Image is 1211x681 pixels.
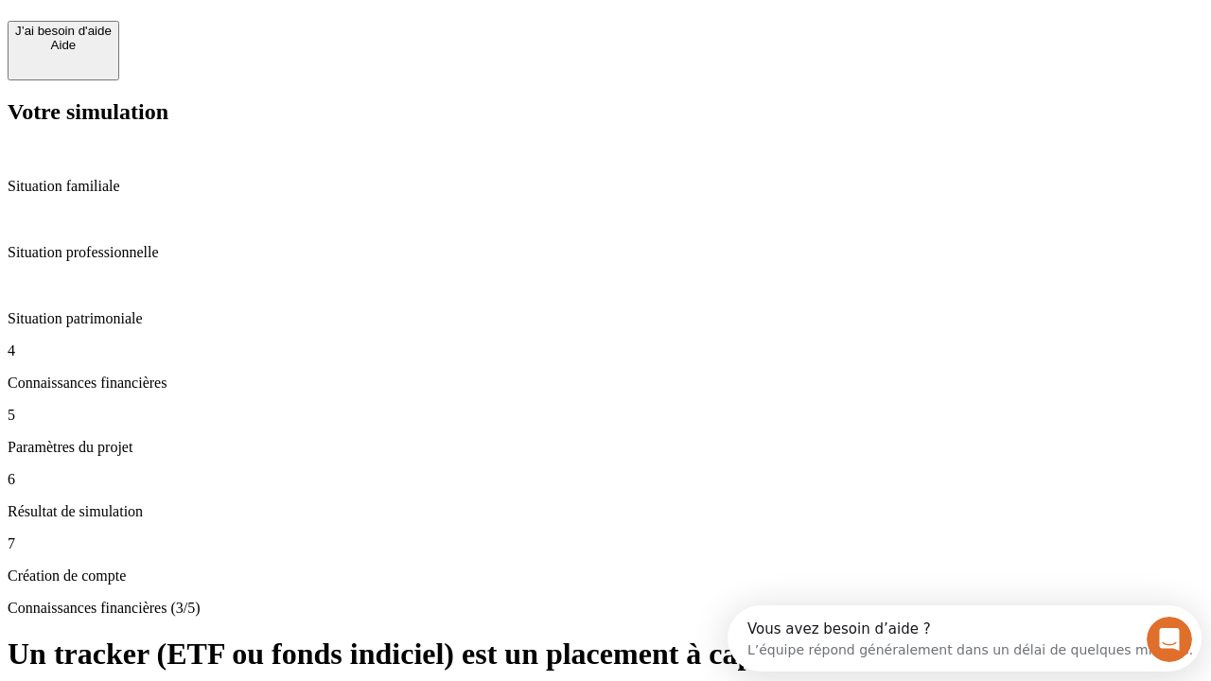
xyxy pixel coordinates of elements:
iframe: Intercom live chat discovery launcher [728,605,1202,672]
p: 6 [8,471,1203,488]
p: 4 [8,342,1203,359]
div: Aide [15,38,112,52]
h2: Votre simulation [8,99,1203,125]
p: Création de compte [8,567,1203,585]
p: Connaissances financières (3/5) [8,600,1203,617]
h1: Un tracker (ETF ou fonds indiciel) est un placement à capital garanti ? [8,637,1203,672]
button: J’ai besoin d'aideAide [8,21,119,80]
p: Situation familiale [8,178,1203,195]
p: Résultat de simulation [8,503,1203,520]
div: Ouvrir le Messenger Intercom [8,8,521,60]
div: Vous avez besoin d’aide ? [20,16,465,31]
p: Connaissances financières [8,375,1203,392]
p: 5 [8,407,1203,424]
p: Situation professionnelle [8,244,1203,261]
p: Paramètres du projet [8,439,1203,456]
div: J’ai besoin d'aide [15,24,112,38]
div: L’équipe répond généralement dans un délai de quelques minutes. [20,31,465,51]
p: Situation patrimoniale [8,310,1203,327]
p: 7 [8,535,1203,552]
iframe: Intercom live chat [1147,617,1192,662]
